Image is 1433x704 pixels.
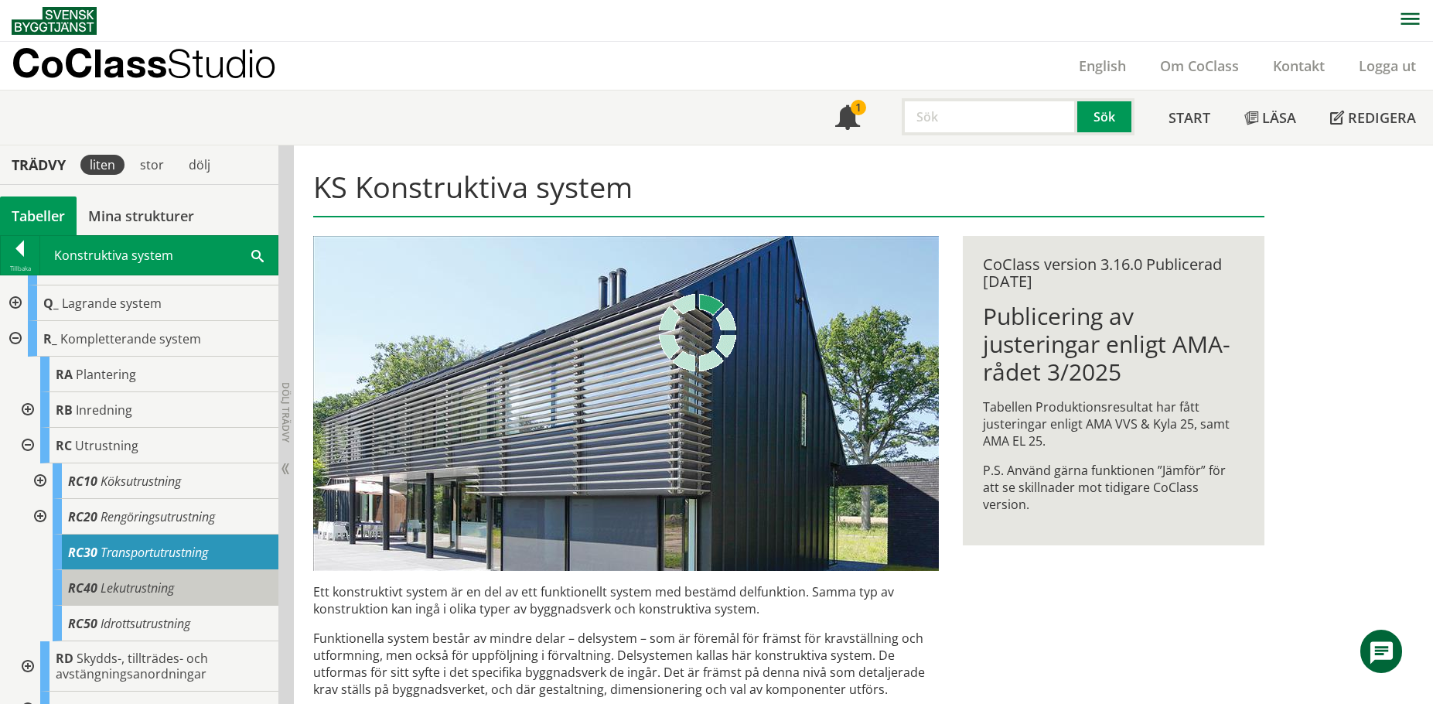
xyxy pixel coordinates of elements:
[1169,108,1210,127] span: Start
[77,197,206,235] a: Mina strukturer
[818,91,877,145] a: 1
[56,437,72,454] span: RC
[131,155,173,175] div: stor
[56,366,73,383] span: RA
[68,615,97,632] span: RC50
[313,583,939,617] p: Ett konstruktivt system är en del av ett funktionellt system med bestämd delfunktion. Samma typ a...
[76,402,132,419] span: Inredning
[101,579,174,596] span: Lekutrustning
[62,295,162,312] span: Lagrande system
[43,330,57,347] span: R_
[1143,56,1256,75] a: Om CoClass
[983,302,1244,386] h1: Publicering av justeringar enligt AMA-rådet 3/2025
[12,7,97,35] img: Svensk Byggtjänst
[56,650,73,667] span: RD
[835,107,860,132] span: Notifikationer
[1062,56,1143,75] a: English
[76,366,136,383] span: Plantering
[1,262,39,275] div: Tillbaka
[3,156,74,173] div: Trädvy
[167,40,276,86] span: Studio
[101,544,208,561] span: Transportutrustning
[659,294,736,371] img: Laddar
[1256,56,1342,75] a: Kontakt
[983,398,1244,449] p: Tabellen Produktionsresultat har fått justeringar enligt AMA VVS & Kyla 25, samt AMA EL 25.
[313,236,939,571] img: structural-solar-shading.jpg
[902,98,1077,135] input: Sök
[313,630,939,698] p: Funktionella system består av mindre delar – delsystem – som är föremål för främst för krav­ställ...
[179,155,220,175] div: dölj
[1227,91,1313,145] a: Läsa
[1262,108,1296,127] span: Läsa
[313,169,1264,217] h1: KS Konstruktiva system
[1313,91,1433,145] a: Redigera
[101,508,215,525] span: Rengöringsutrustning
[43,295,59,312] span: Q_
[80,155,125,175] div: liten
[68,544,97,561] span: RC30
[279,382,292,443] span: Dölj trädvy
[68,579,97,596] span: RC40
[101,473,181,490] span: Köksutrustning
[983,462,1244,513] p: P.S. Använd gärna funktionen ”Jämför” för att se skillnader mot tidigare CoClass version.
[68,508,97,525] span: RC20
[1342,56,1433,75] a: Logga ut
[75,437,138,454] span: Utrustning
[56,650,208,682] span: Skydds-, tillträdes- och avstängningsanordningar
[851,100,866,115] div: 1
[251,247,264,263] span: Sök i tabellen
[60,330,201,347] span: Kompletterande system
[1348,108,1416,127] span: Redigera
[56,402,73,419] span: RB
[40,236,278,275] div: Konstruktiva system
[12,54,276,72] p: CoClass
[68,473,97,490] span: RC10
[983,256,1244,290] div: CoClass version 3.16.0 Publicerad [DATE]
[101,615,190,632] span: Idrottsutrustning
[1077,98,1134,135] button: Sök
[1152,91,1227,145] a: Start
[12,42,309,90] a: CoClassStudio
